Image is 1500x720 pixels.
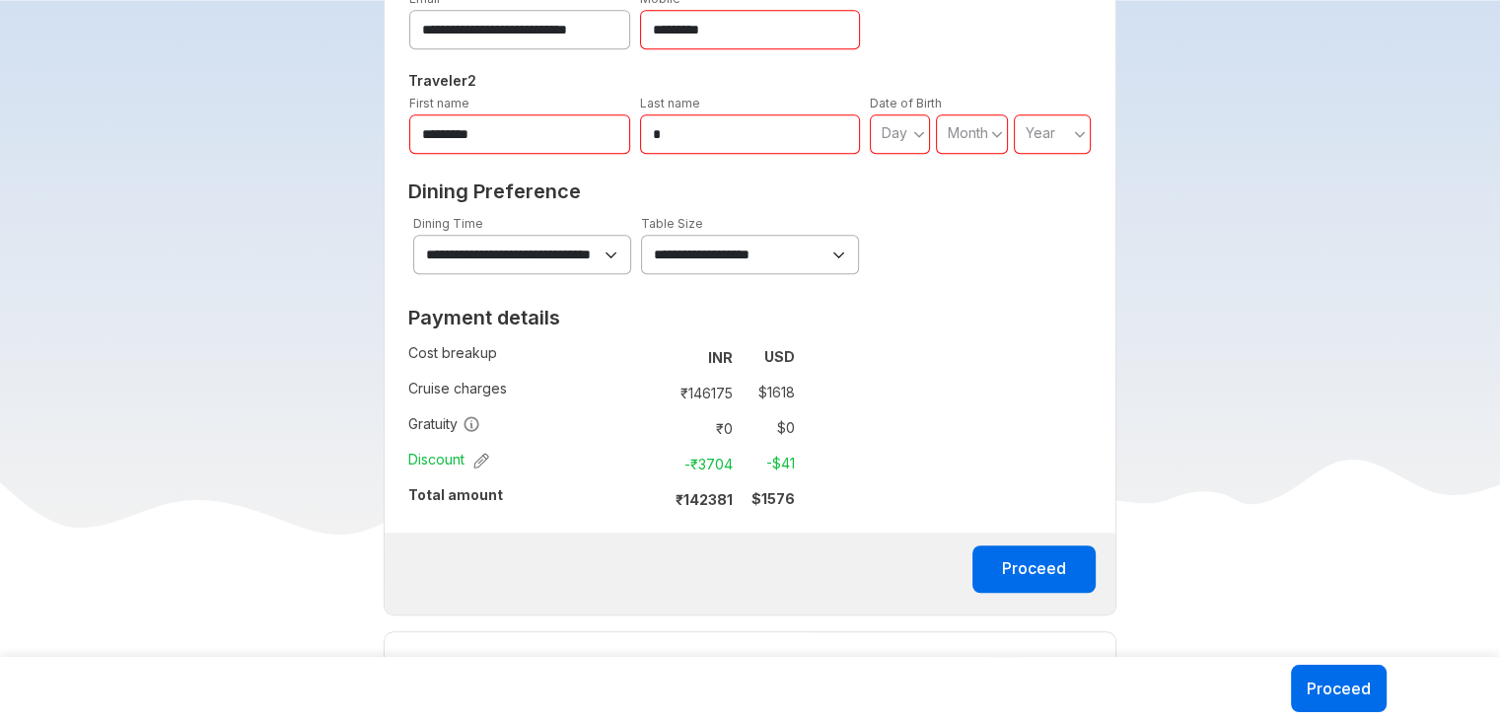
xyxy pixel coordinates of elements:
[408,486,503,503] strong: Total amount
[649,375,658,410] td: :
[649,410,658,446] td: :
[413,216,483,231] label: Dining Time
[649,446,658,481] td: :
[641,216,703,231] label: Table Size
[1291,665,1387,712] button: Proceed
[408,375,649,410] td: Cruise charges
[658,379,741,406] td: ₹ 146175
[991,124,1003,144] svg: angle down
[408,306,795,329] h2: Payment details
[741,414,795,442] td: $ 0
[408,339,649,375] td: Cost breakup
[1026,124,1055,141] span: Year
[649,339,658,375] td: :
[741,379,795,406] td: $ 1618
[1074,124,1086,144] svg: angle down
[409,96,469,110] label: First name
[649,481,658,517] td: :
[764,348,795,365] strong: USD
[708,349,733,366] strong: INR
[882,124,907,141] span: Day
[640,96,700,110] label: Last name
[658,450,741,477] td: -₹ 3704
[658,414,741,442] td: ₹ 0
[972,545,1096,593] button: Proceed
[948,124,988,141] span: Month
[676,491,733,508] strong: ₹ 142381
[404,69,1096,93] h5: Traveler 2
[741,450,795,477] td: -$ 41
[870,96,942,110] label: Date of Birth
[408,450,489,469] span: Discount
[408,180,1092,203] h2: Dining Preference
[913,124,925,144] svg: angle down
[751,490,795,507] strong: $ 1576
[408,414,480,434] span: Gratuity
